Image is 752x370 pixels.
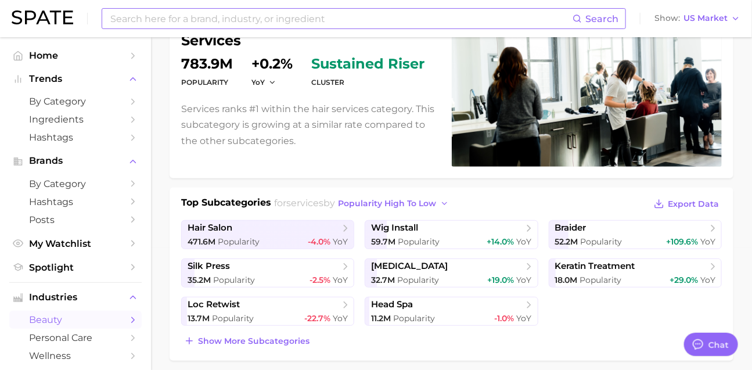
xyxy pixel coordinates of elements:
span: YoY [333,236,348,247]
span: YoY [517,236,532,247]
a: hair salon471.6m Popularity-4.0% YoY [181,220,354,249]
a: by Category [9,92,142,110]
span: by Category [29,178,122,189]
a: personal care [9,329,142,347]
span: Hashtags [29,196,122,207]
span: -1.0% [495,313,514,324]
a: Hashtags [9,193,142,211]
span: US Market [683,15,728,21]
span: Hashtags [29,132,122,143]
span: YoY [517,275,532,285]
a: Posts [9,211,142,229]
span: [MEDICAL_DATA] [371,261,448,272]
span: braider [555,222,587,234]
a: silk press35.2m Popularity-2.5% YoY [181,258,354,288]
span: 32.7m [371,275,395,285]
span: 52.2m [555,236,578,247]
a: braider52.2m Popularity+109.6% YoY [549,220,722,249]
span: wellness [29,350,122,361]
span: YoY [517,313,532,324]
a: Ingredients [9,110,142,128]
span: by Category [29,96,122,107]
a: by Category [9,175,142,193]
span: wig install [371,222,418,234]
span: YoY [700,236,715,247]
span: keratin treatment [555,261,635,272]
span: -4.0% [308,236,330,247]
span: Home [29,50,122,61]
dd: 783.9m [181,57,233,71]
a: My Watchlist [9,235,142,253]
span: Popularity [393,313,435,324]
input: Search here for a brand, industry, or ingredient [109,9,573,28]
a: [MEDICAL_DATA]32.7m Popularity+19.0% YoY [365,258,538,288]
span: YoY [333,313,348,324]
span: for by [275,197,452,209]
span: Popularity [218,236,260,247]
span: 35.2m [188,275,211,285]
span: Popularity [212,313,254,324]
span: Popularity [580,275,622,285]
a: Spotlight [9,258,142,276]
span: beauty [29,314,122,325]
h1: Top Subcategories [181,196,271,213]
span: services [287,197,324,209]
span: YoY [700,275,715,285]
a: beauty [9,311,142,329]
h1: services [181,34,438,48]
span: Popularity [398,236,440,247]
button: Brands [9,152,142,170]
a: head spa11.2m Popularity-1.0% YoY [365,297,538,326]
span: +29.0% [670,275,698,285]
span: Ingredients [29,114,122,125]
dd: +0.2% [251,57,293,71]
span: YoY [333,275,348,285]
span: sustained riser [311,57,424,71]
a: wig install59.7m Popularity+14.0% YoY [365,220,538,249]
span: head spa [371,299,413,310]
span: YoY [251,77,265,87]
span: Spotlight [29,262,122,273]
span: 59.7m [371,236,395,247]
span: 471.6m [188,236,215,247]
button: popularity high to low [336,196,452,211]
span: loc retwist [188,299,240,310]
a: loc retwist13.7m Popularity-22.7% YoY [181,297,354,326]
span: Posts [29,214,122,225]
span: personal care [29,332,122,343]
button: Trends [9,70,142,88]
a: Home [9,46,142,64]
span: Trends [29,74,122,84]
span: -2.5% [310,275,330,285]
span: +19.0% [488,275,514,285]
span: Export Data [668,199,719,209]
button: ShowUS Market [652,11,743,26]
span: Show more subcategories [198,336,310,346]
span: 13.7m [188,313,210,324]
a: wellness [9,347,142,365]
a: keratin treatment18.0m Popularity+29.0% YoY [549,258,722,288]
button: YoY [251,77,276,87]
span: Brands [29,156,122,166]
span: Popularity [397,275,439,285]
span: My Watchlist [29,238,122,249]
span: +14.0% [487,236,514,247]
span: -22.7% [304,313,330,324]
span: popularity high to low [339,199,437,209]
a: Hashtags [9,128,142,146]
p: Services ranks #1 within the hair services category. This subcategory is growing at a similar rat... [181,101,438,149]
button: Export Data [651,196,722,212]
img: SPATE [12,10,73,24]
button: Show more subcategories [181,333,312,349]
span: Industries [29,292,122,303]
span: 18.0m [555,275,578,285]
dt: Popularity [181,76,233,89]
button: Industries [9,289,142,306]
span: 11.2m [371,313,391,324]
span: Popularity [213,275,255,285]
span: Search [585,13,618,24]
span: hair salon [188,222,232,234]
span: +109.6% [666,236,698,247]
span: Show [654,15,680,21]
dt: cluster [311,76,424,89]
